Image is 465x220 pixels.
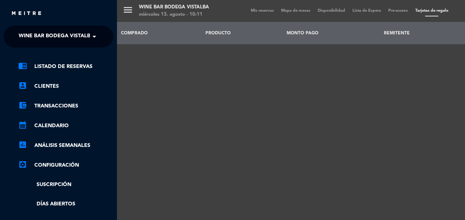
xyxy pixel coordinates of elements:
i: account_balance_wallet [18,101,27,110]
a: Configuración [18,161,113,170]
i: settings_applications [18,160,27,169]
a: account_boxClientes [18,82,113,91]
i: chrome_reader_mode [18,61,27,70]
i: assessment [18,140,27,149]
a: chrome_reader_modeListado de Reservas [18,62,113,71]
a: account_balance_walletTransacciones [18,102,113,110]
i: calendar_month [18,121,27,129]
span: Wine Bar Bodega Vistalba [19,29,94,44]
a: assessmentANÁLISIS SEMANALES [18,141,113,150]
a: Suscripción [18,181,113,189]
a: Días abiertos [18,200,113,208]
i: account_box [18,81,27,90]
img: MEITRE [11,11,42,16]
a: calendar_monthCalendario [18,121,113,130]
